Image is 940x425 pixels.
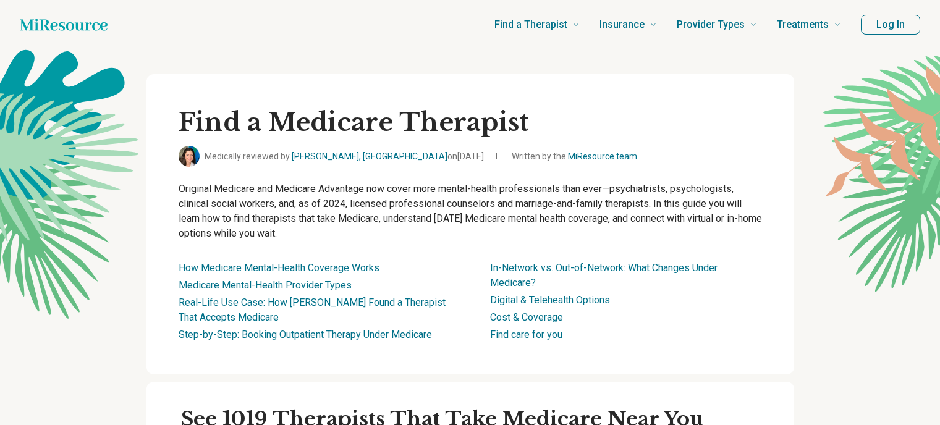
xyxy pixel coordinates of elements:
[179,106,762,138] h1: Find a Medicare Therapist
[568,151,637,161] a: MiResource team
[447,151,484,161] span: on [DATE]
[490,311,563,323] a: Cost & Coverage
[179,329,432,340] a: Step-by-Step: Booking Outpatient Therapy Under Medicare
[490,262,718,288] a: In-Network vs. Out-of-Network: What Changes Under Medicare?
[512,150,637,163] span: Written by the
[490,294,610,306] a: Digital & Telehealth Options
[179,279,352,291] a: Medicare Mental-Health Provider Types
[179,297,446,323] a: Real-Life Use Case: How [PERSON_NAME] Found a Therapist That Accepts Medicare
[292,151,447,161] a: [PERSON_NAME], [GEOGRAPHIC_DATA]
[494,16,567,33] span: Find a Therapist
[205,150,484,163] span: Medically reviewed by
[677,16,745,33] span: Provider Types
[599,16,645,33] span: Insurance
[861,15,920,35] button: Log In
[179,262,379,274] a: How Medicare Mental-Health Coverage Works
[179,182,762,241] p: Original Medicare and Medicare Advantage now cover more mental-health professionals than ever—psy...
[20,12,108,37] a: Home page
[777,16,829,33] span: Treatments
[490,329,562,340] a: Find care for you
